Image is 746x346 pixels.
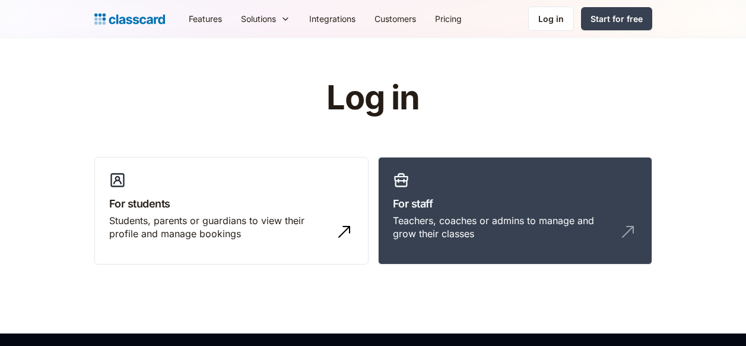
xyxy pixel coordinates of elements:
[241,12,276,25] div: Solutions
[538,12,564,25] div: Log in
[365,5,426,32] a: Customers
[109,214,330,241] div: Students, parents or guardians to view their profile and manage bookings
[109,196,354,212] h3: For students
[581,7,652,30] a: Start for free
[426,5,471,32] a: Pricing
[528,7,574,31] a: Log in
[393,214,614,241] div: Teachers, coaches or admins to manage and grow their classes
[393,196,637,212] h3: For staff
[378,157,652,265] a: For staffTeachers, coaches or admins to manage and grow their classes
[185,80,561,117] h1: Log in
[300,5,365,32] a: Integrations
[231,5,300,32] div: Solutions
[94,11,165,27] a: home
[591,12,643,25] div: Start for free
[179,5,231,32] a: Features
[94,157,369,265] a: For studentsStudents, parents or guardians to view their profile and manage bookings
